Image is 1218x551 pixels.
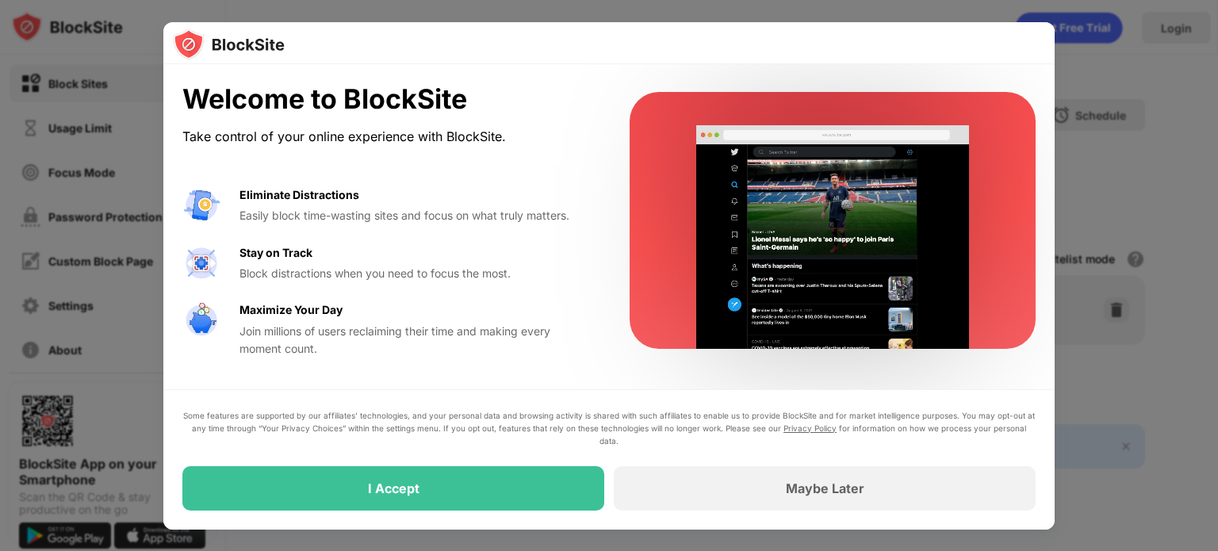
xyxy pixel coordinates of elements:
div: Take control of your online experience with BlockSite. [182,125,592,148]
div: Join millions of users reclaiming their time and making every moment count. [239,323,592,358]
img: value-focus.svg [182,244,220,282]
div: Stay on Track [239,244,312,262]
img: logo-blocksite.svg [173,29,285,60]
div: I Accept [368,480,419,496]
div: Block distractions when you need to focus the most. [239,265,592,282]
div: Maximize Your Day [239,301,343,319]
div: Some features are supported by our affiliates’ technologies, and your personal data and browsing ... [182,409,1036,447]
div: Easily block time-wasting sites and focus on what truly matters. [239,207,592,224]
div: Welcome to BlockSite [182,83,592,116]
a: Privacy Policy [783,423,837,433]
div: Eliminate Distractions [239,186,359,204]
div: Maybe Later [786,480,864,496]
img: value-avoid-distractions.svg [182,186,220,224]
img: value-safe-time.svg [182,301,220,339]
